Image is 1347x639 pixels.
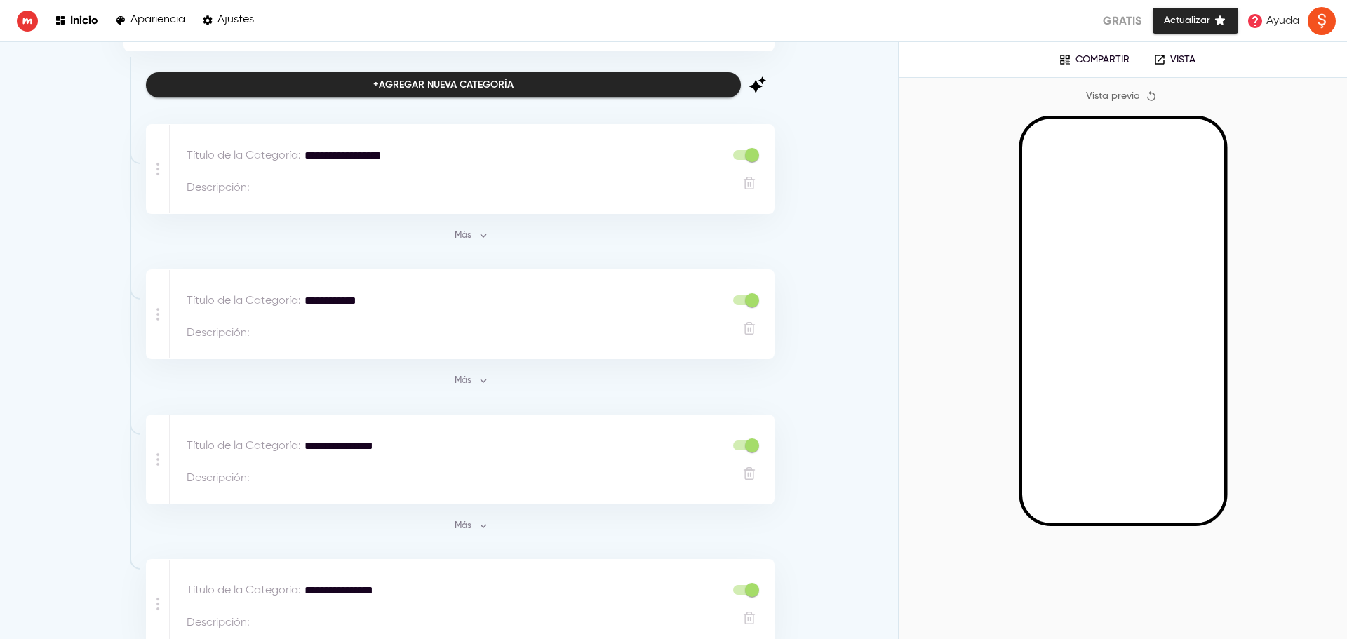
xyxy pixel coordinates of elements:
[187,470,250,487] p: Descripción :
[1075,54,1130,66] p: Compartir
[741,68,775,102] button: Agregar elementos desde la imagen
[187,292,301,309] p: Título de la Categoría :
[1164,12,1227,29] span: Actualizar
[1103,13,1141,29] p: Gratis
[1144,49,1205,70] a: Vista
[1242,8,1304,34] a: Ayuda
[740,609,758,627] button: Eliminar
[187,147,301,164] p: Título de la Categoría :
[202,11,254,30] a: Ajustes
[187,614,250,631] p: Descripción :
[115,11,185,30] a: Apariencia
[449,370,494,392] button: Más
[1170,54,1195,66] p: Vista
[373,76,514,94] div: + Agregar nueva categoría
[146,72,741,98] button: +Agregar nueva categoría
[1049,49,1139,70] button: Compartir
[740,174,758,192] button: Eliminar
[453,518,490,534] span: Más
[449,516,494,537] button: Más
[70,13,98,27] p: Inicio
[453,373,490,389] span: Más
[187,325,250,342] p: Descripción :
[187,582,301,599] p: Título de la Categoría :
[187,438,301,455] p: Título de la Categoría :
[55,11,98,30] a: Inicio
[453,228,490,244] span: Más
[449,225,494,247] button: Más
[130,13,185,27] p: Apariencia
[740,319,758,337] button: Eliminar
[187,180,250,196] p: Descripción :
[1308,7,1336,35] img: ACg8ocIMymefnT7P_TacS5eahT7WMoc3kdLarsw6hEr9E3Owq4hncQ=s96-c
[217,13,254,27] p: Ajustes
[1266,13,1299,29] p: Ayuda
[1022,119,1224,523] iframe: Mobile Preview
[1153,8,1238,34] button: Actualizar
[740,464,758,483] button: Eliminar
